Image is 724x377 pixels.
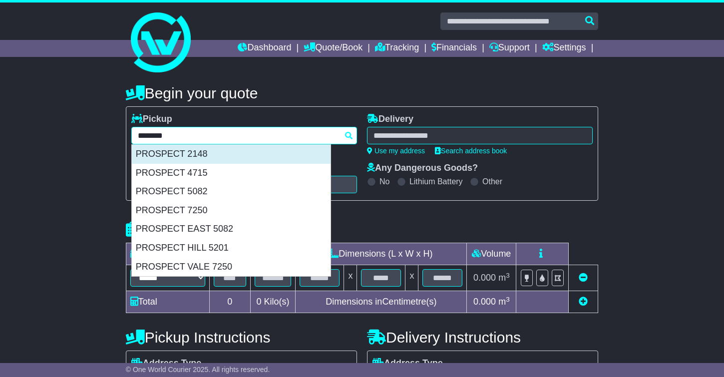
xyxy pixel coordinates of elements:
[489,40,530,57] a: Support
[132,201,331,220] div: PROSPECT 7250
[126,243,209,265] td: Type
[367,329,598,346] h4: Delivery Instructions
[126,85,599,101] h4: Begin your quote
[126,366,270,374] span: © One World Courier 2025. All rights reserved.
[379,177,389,186] label: No
[372,358,443,369] label: Address Type
[296,291,467,313] td: Dimensions in Centimetre(s)
[126,291,209,313] td: Total
[506,296,510,303] sup: 3
[296,243,467,265] td: Dimensions (L x W x H)
[579,297,588,307] a: Add new item
[542,40,586,57] a: Settings
[409,177,463,186] label: Lithium Battery
[344,265,357,291] td: x
[367,147,425,155] a: Use my address
[257,297,262,307] span: 0
[482,177,502,186] label: Other
[304,40,362,57] a: Quote/Book
[473,297,496,307] span: 0.000
[367,163,478,174] label: Any Dangerous Goods?
[375,40,419,57] a: Tracking
[467,243,516,265] td: Volume
[132,220,331,239] div: PROSPECT EAST 5082
[126,221,251,238] h4: Package details |
[367,114,413,125] label: Delivery
[132,239,331,258] div: PROSPECT HILL 5201
[132,182,331,201] div: PROSPECT 5082
[435,147,507,155] a: Search address book
[126,329,357,346] h4: Pickup Instructions
[132,164,331,183] div: PROSPECT 4715
[238,40,291,57] a: Dashboard
[132,258,331,277] div: PROSPECT VALE 7250
[498,273,510,283] span: m
[405,265,418,291] td: x
[431,40,477,57] a: Financials
[579,273,588,283] a: Remove this item
[209,291,250,313] td: 0
[250,291,296,313] td: Kilo(s)
[131,114,172,125] label: Pickup
[473,273,496,283] span: 0.000
[506,272,510,279] sup: 3
[498,297,510,307] span: m
[131,358,202,369] label: Address Type
[131,127,357,144] typeahead: Please provide city
[132,145,331,164] div: PROSPECT 2148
